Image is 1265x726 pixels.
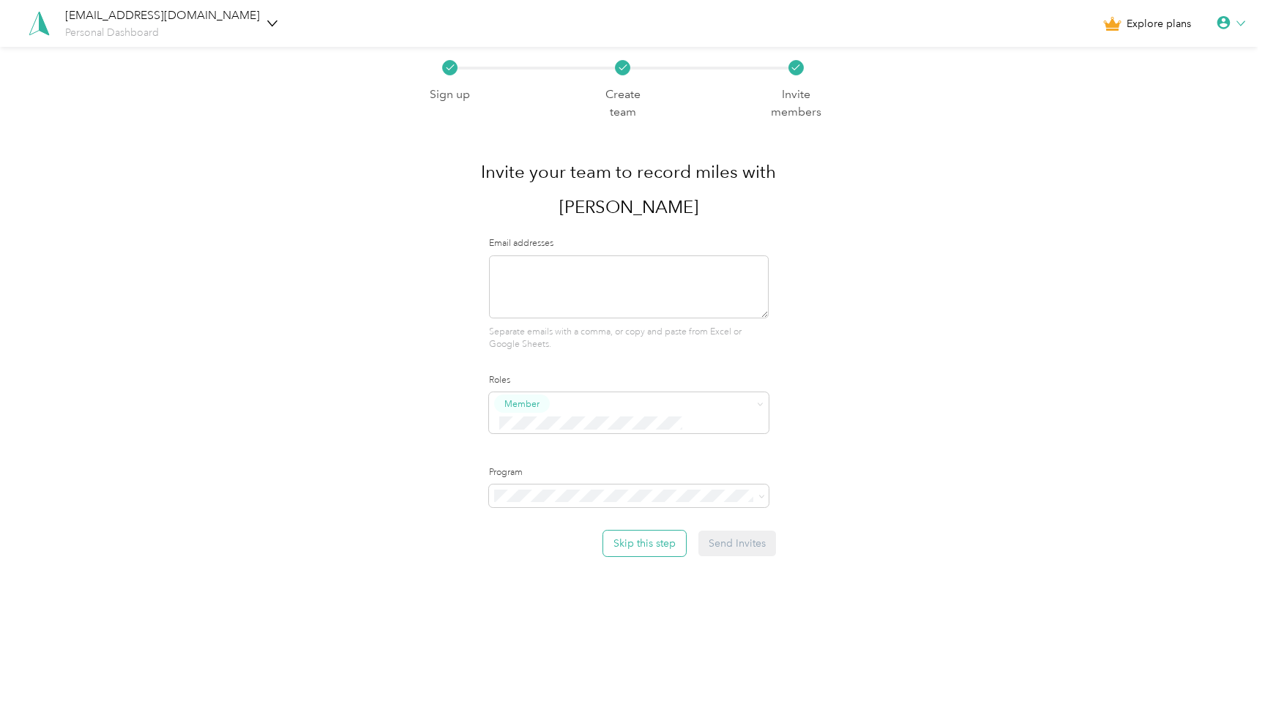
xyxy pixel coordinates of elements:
[489,326,769,351] p: Separate emails with a comma, or copy and paste from Excel or Google Sheets.
[489,374,769,387] label: Roles
[430,86,470,104] p: Sign up
[765,86,826,121] p: Invite members
[65,26,159,39] span: Personal Dashboard
[494,394,550,413] button: Member
[489,237,769,250] label: Email addresses
[1127,16,1191,31] span: Explore plans
[1183,644,1265,726] iframe: Everlance-gr Chat Button Frame
[592,86,654,121] p: Create team
[489,466,769,479] label: Program
[419,154,839,225] h1: Invite your team to record miles with [PERSON_NAME]
[504,397,540,411] span: Member
[65,7,260,25] div: [EMAIL_ADDRESS][DOMAIN_NAME]
[603,531,686,556] button: Skip this step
